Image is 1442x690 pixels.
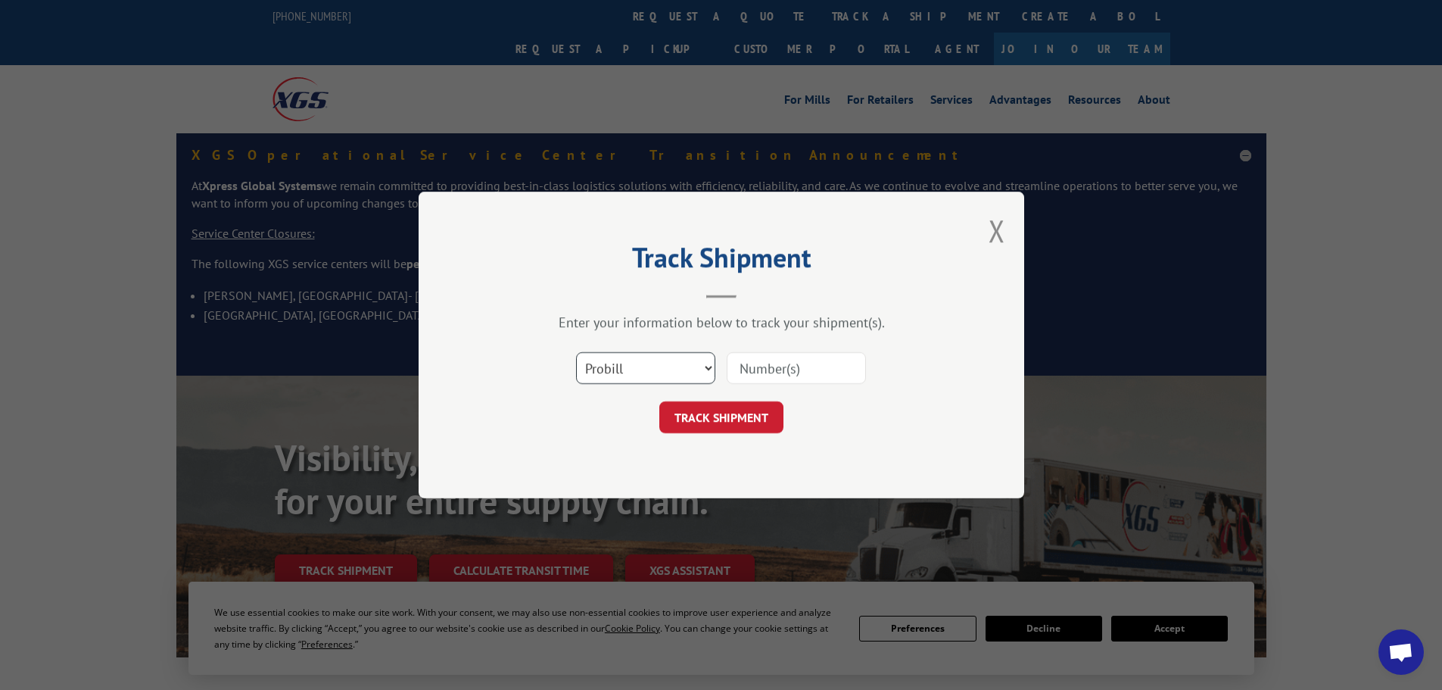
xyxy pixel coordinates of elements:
[727,352,866,384] input: Number(s)
[659,401,783,433] button: TRACK SHIPMENT
[494,314,948,331] div: Enter your information below to track your shipment(s).
[494,247,948,276] h2: Track Shipment
[1378,629,1424,675] a: Open chat
[989,211,1005,251] button: Close modal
